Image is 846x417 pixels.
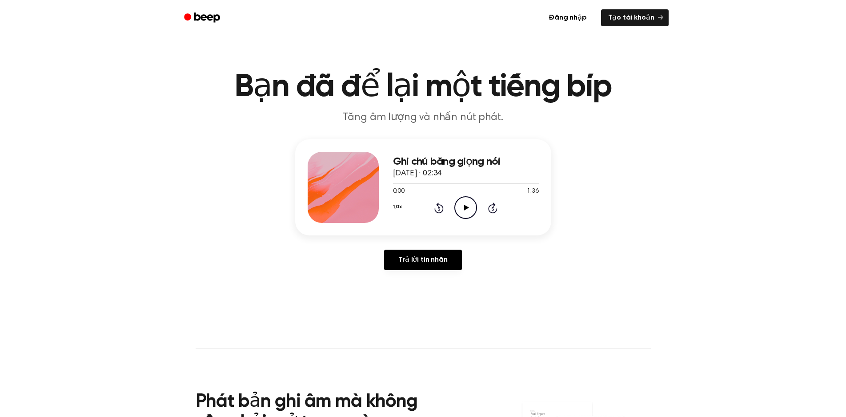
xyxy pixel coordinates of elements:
font: Tăng âm lượng và nhấn nút phát. [343,112,503,123]
font: Trả lời tin nhắn [398,256,447,263]
a: Tiếng bíp [178,9,228,27]
font: Bạn đã để lại một tiếng bíp [234,71,612,103]
a: Trả lời tin nhắn [384,250,461,270]
a: Tạo tài khoản [601,9,669,26]
button: 1,0x [393,199,402,215]
font: 0:00 [393,188,405,194]
font: 1:36 [527,188,538,194]
font: Đăng nhập [549,14,587,21]
font: 1,0x [393,204,402,210]
font: [DATE] · 02:34 [393,170,442,178]
font: Ghi chú bằng giọng nói [393,156,501,167]
font: Tạo tài khoản [608,14,654,21]
a: Đăng nhập [540,8,596,28]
